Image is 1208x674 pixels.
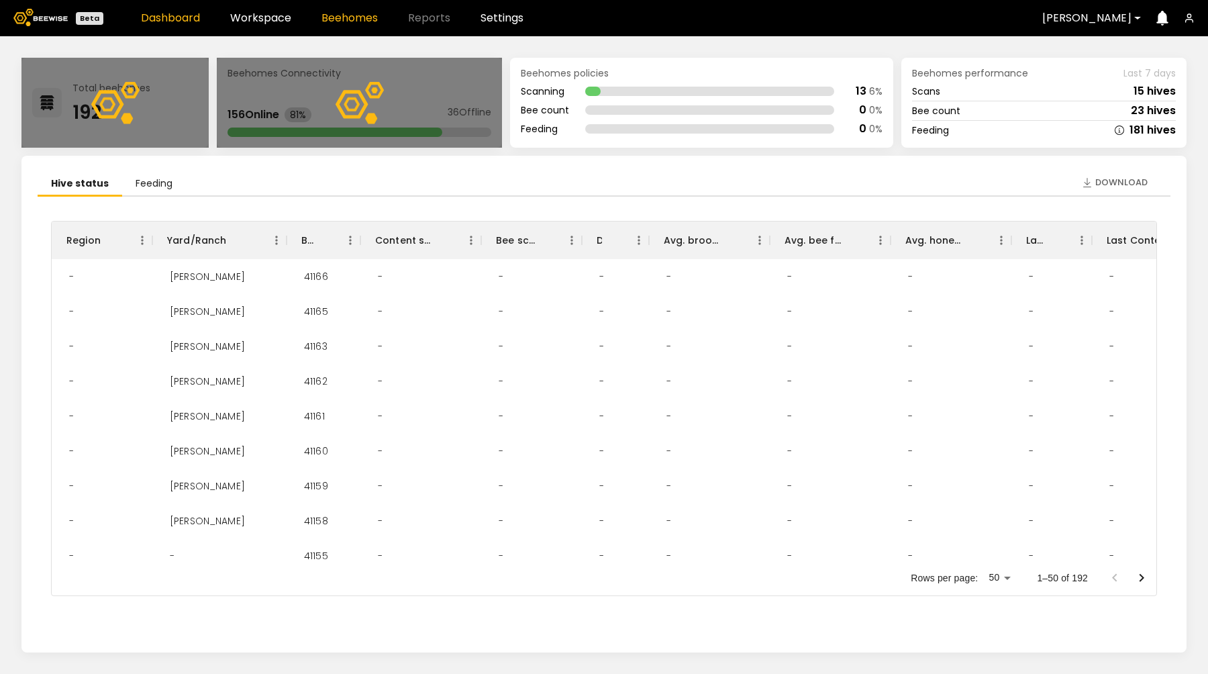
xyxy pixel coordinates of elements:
button: Menu [870,230,891,250]
div: - [589,469,615,503]
button: Sort [844,231,862,250]
p: Rows per page: [911,571,978,585]
div: - [656,469,682,503]
div: - [776,538,803,573]
div: - [897,364,923,399]
div: - [1018,469,1044,503]
div: - [488,434,514,469]
div: - [367,469,393,503]
button: Menu [340,230,360,250]
div: - [589,259,615,294]
div: - [589,364,615,399]
div: Avg. honey frames [891,222,1011,259]
div: - [897,294,923,329]
div: Scanning [521,87,569,96]
button: Menu [629,230,649,250]
div: - [367,364,393,399]
div: - [656,259,682,294]
div: - [1018,364,1044,399]
div: - [488,364,514,399]
a: Settings [481,13,523,23]
img: Beewise logo [13,9,68,26]
div: - [1018,503,1044,538]
div: - [367,329,393,364]
div: Feeding [912,126,949,135]
div: 0 [859,124,866,134]
div: - [589,329,615,364]
div: 41165 [293,294,339,329]
span: Download [1095,176,1148,189]
div: - [589,294,615,329]
div: - [488,259,514,294]
div: - [1099,469,1125,503]
button: Menu [750,230,770,250]
a: Workspace [230,13,291,23]
div: - [897,434,923,469]
div: - [367,538,393,573]
button: Sort [227,231,246,250]
div: - [1099,294,1125,329]
div: Bee count [521,105,569,115]
div: - [58,503,85,538]
div: - [776,259,803,294]
div: - [589,538,615,573]
button: Go to next page [1128,565,1155,591]
div: - [58,538,85,573]
div: - [656,399,682,434]
div: Thomsen [159,364,256,399]
div: - [897,469,923,503]
div: - [488,538,514,573]
div: - [58,259,85,294]
li: Hive status [38,172,122,197]
div: 15 hives [1134,86,1176,97]
button: Download [1075,172,1154,193]
div: - [58,399,85,434]
button: Sort [964,231,983,250]
div: Beta [76,12,103,25]
div: - [589,434,615,469]
div: - [1018,538,1044,573]
div: - [1018,399,1044,434]
div: 23 hives [1131,105,1176,116]
div: - [367,259,393,294]
div: 41159 [293,469,339,503]
div: Thomsen [159,503,256,538]
div: Larvae [1011,222,1092,259]
div: - [1099,259,1125,294]
div: Avg. brood frames [664,222,723,259]
div: Content scan hives [360,222,481,259]
div: Dead hives [597,222,602,259]
button: Menu [562,230,582,250]
div: - [897,259,923,294]
button: Sort [602,231,621,250]
div: Content scan hives [375,222,434,259]
button: Sort [434,231,453,250]
a: Dashboard [141,13,200,23]
div: - [589,503,615,538]
div: - [1099,434,1125,469]
div: Yard/Ranch [152,222,287,259]
div: Beehomes policies [521,68,883,78]
div: 41166 [293,259,339,294]
div: - [776,329,803,364]
div: Avg. brood frames [649,222,770,259]
div: - [488,469,514,503]
div: Bee scan hives [481,222,582,259]
div: - [776,434,803,469]
div: - [58,434,85,469]
button: Sort [723,231,742,250]
div: - [656,434,682,469]
div: - [1099,503,1125,538]
span: Last 7 days [1123,68,1176,78]
div: Larvae [1026,222,1045,259]
span: Reports [408,13,450,23]
div: Region [66,222,101,259]
div: - [776,469,803,503]
button: Menu [991,230,1011,250]
button: Sort [101,231,119,250]
div: Feeding [521,124,569,134]
div: Avg. bee frames [770,222,891,259]
div: Avg. honey frames [905,222,964,259]
a: Beehomes [321,13,378,23]
div: Avg. bee frames [785,222,844,259]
